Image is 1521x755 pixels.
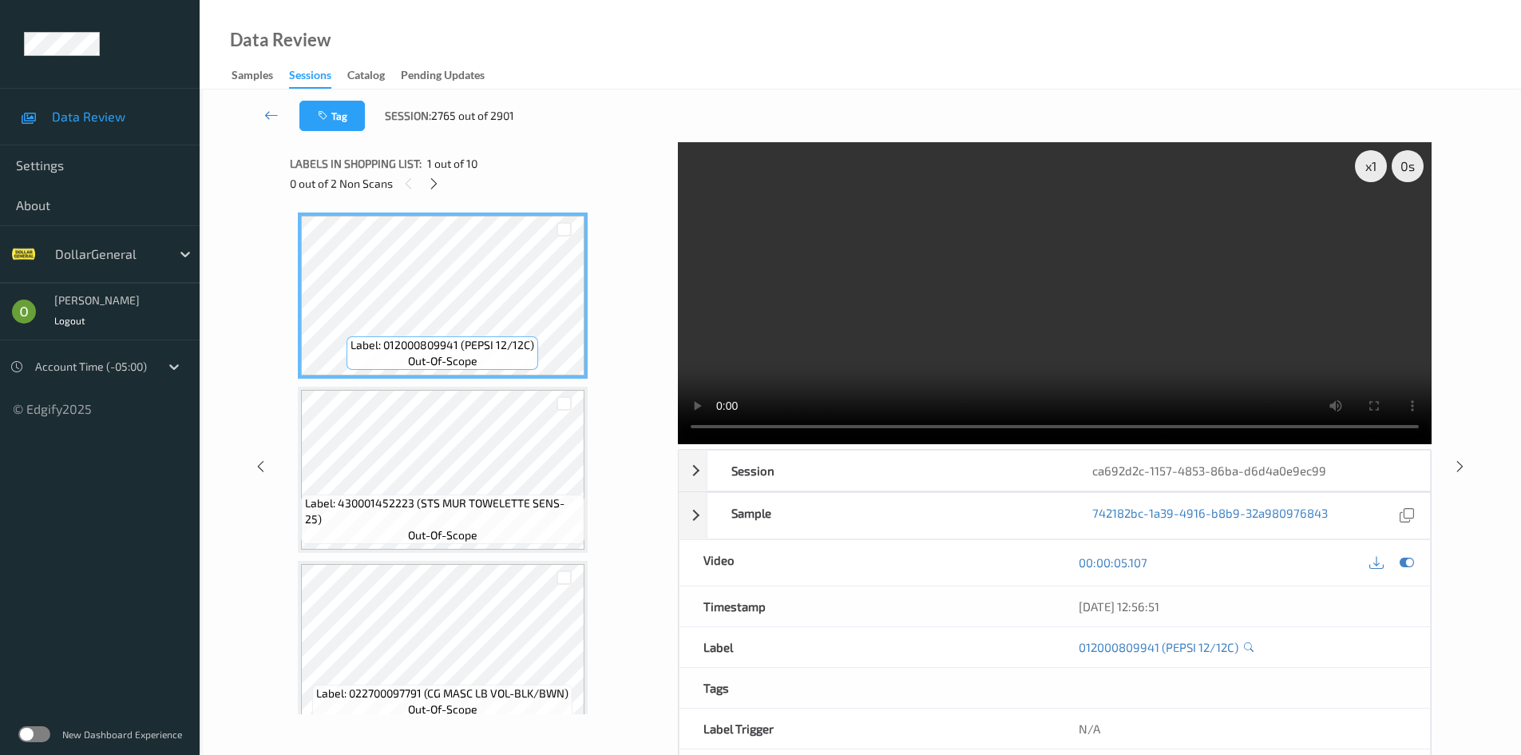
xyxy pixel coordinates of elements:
span: Session: [385,108,431,124]
div: Data Review [230,32,331,48]
div: 0 s [1392,150,1424,182]
div: x 1 [1355,150,1387,182]
div: Tags [679,668,1055,708]
button: Tag [299,101,365,131]
a: 012000809941 (PEPSI 12/12C) [1079,639,1238,655]
span: out-of-scope [408,701,477,717]
div: N/A [1055,709,1430,749]
a: Samples [232,65,289,87]
div: Label [679,627,1055,667]
span: Label: 430001452223 (STS MUR TOWELETTE SENS-25) [305,495,580,527]
div: Catalog [347,67,385,87]
div: Sessions [289,67,331,89]
div: 0 out of 2 Non Scans [290,173,667,193]
span: Label: 012000809941 (PEPSI 12/12C) [351,337,534,353]
span: Label: 022700097791 (CG MASC LB VOL-BLK/BWN) [316,685,568,701]
span: 2765 out of 2901 [431,108,514,124]
span: Labels in shopping list: [290,156,422,172]
div: Label Trigger [679,709,1055,749]
span: out-of-scope [408,527,477,543]
div: Pending Updates [401,67,485,87]
div: Samples [232,67,273,87]
a: 00:00:05.107 [1079,554,1147,570]
a: Catalog [347,65,401,87]
div: Sample [707,493,1068,538]
div: Sample742182bc-1a39-4916-b8b9-32a980976843 [679,492,1431,539]
span: 1 out of 10 [427,156,477,172]
div: Sessionca692d2c-1157-4853-86ba-d6d4a0e9ec99 [679,450,1431,491]
div: Session [707,451,1068,491]
div: Video [679,540,1055,586]
div: Timestamp [679,586,1055,626]
a: Sessions [289,65,347,89]
div: [DATE] 12:56:51 [1079,598,1406,614]
div: ca692d2c-1157-4853-86ba-d6d4a0e9ec99 [1068,451,1429,491]
a: Pending Updates [401,65,501,87]
span: out-of-scope [408,353,477,369]
a: 742182bc-1a39-4916-b8b9-32a980976843 [1092,505,1328,527]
